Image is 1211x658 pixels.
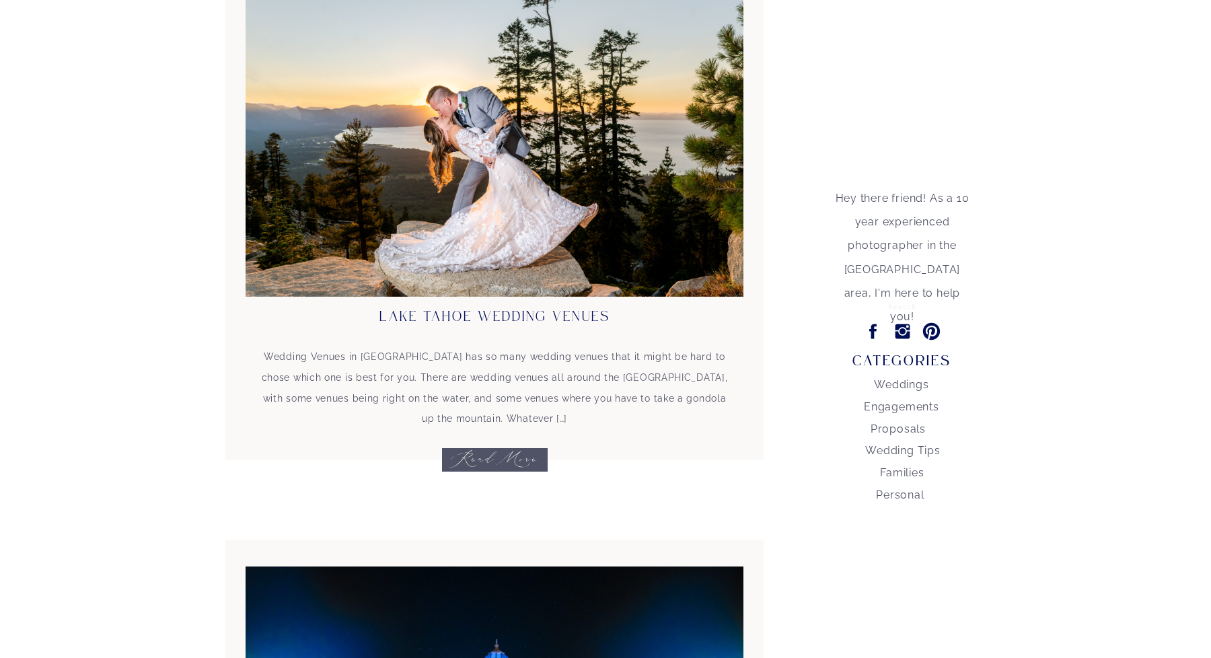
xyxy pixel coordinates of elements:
[823,461,982,480] a: Families
[819,417,978,436] a: Proposals
[822,395,981,414] a: Engagements
[821,483,980,502] a: Personal
[825,353,978,374] p: Categories
[823,439,982,458] a: Wedding Tips
[831,186,974,254] p: Hey there friend! As a 10 year experienced photographer in the [GEOGRAPHIC_DATA] area, I'm here t...
[822,373,981,392] a: Weddings
[838,299,967,313] input: Search
[379,310,610,324] a: Lake Tahoe Wedding Venues
[256,346,733,429] p: Wedding Venues in [GEOGRAPHIC_DATA] has so many wedding venues that it might be hard to chose whi...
